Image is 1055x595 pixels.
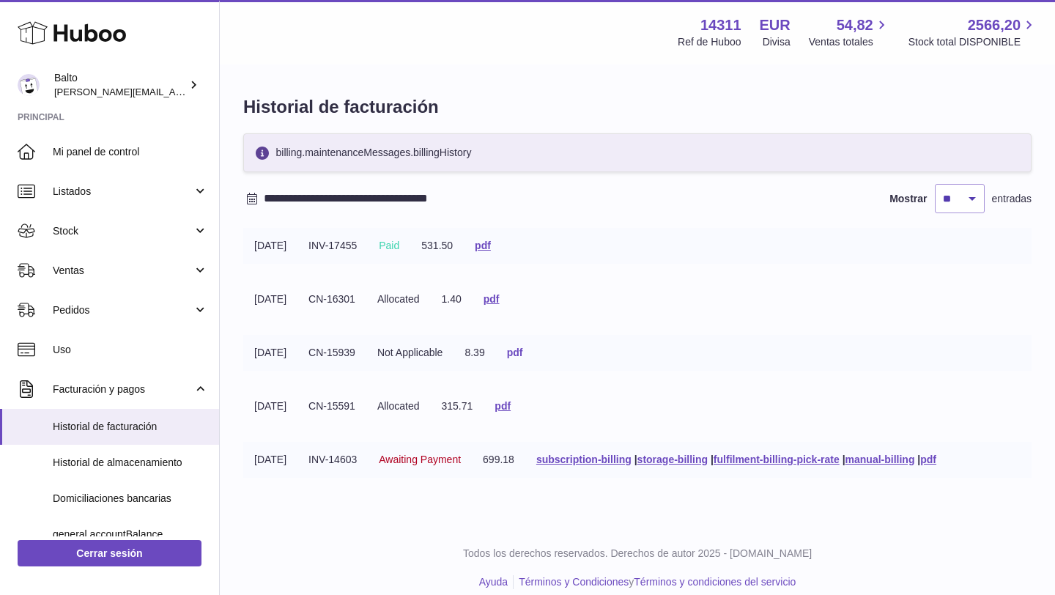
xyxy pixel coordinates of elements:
strong: EUR [760,15,791,35]
span: Ventas totales [809,35,890,49]
span: | [917,454,920,465]
a: fulfilment-billing-pick-rate [714,454,840,465]
a: 2566,20 Stock total DISPONIBLE [908,15,1037,49]
span: Stock total DISPONIBLE [908,35,1037,49]
a: 54,82 Ventas totales [809,15,890,49]
span: Allocated [377,400,420,412]
a: Cerrar sesión [18,540,201,566]
span: | [843,454,845,465]
li: y [514,575,796,589]
div: Divisa [763,35,791,49]
strong: 14311 [700,15,741,35]
span: Uso [53,343,208,357]
p: Todos los derechos reservados. Derechos de autor 2025 - [DOMAIN_NAME] [232,547,1043,561]
td: CN-15939 [297,335,366,371]
td: 531.50 [410,228,464,264]
div: Ref de Huboo [678,35,741,49]
span: Not Applicable [377,347,443,358]
label: Mostrar [889,192,927,206]
a: pdf [475,240,491,251]
span: Awaiting Payment [379,454,461,465]
td: CN-16301 [297,281,366,317]
span: entradas [992,192,1032,206]
td: [DATE] [243,388,297,424]
td: [DATE] [243,335,297,371]
span: | [711,454,714,465]
h1: Historial de facturación [243,95,1032,119]
span: 2566,20 [968,15,1021,35]
a: pdf [484,293,500,305]
img: dani@balto.fr [18,74,40,96]
td: 315.71 [431,388,484,424]
a: subscription-billing [536,454,632,465]
span: Historial de almacenamiento [53,456,208,470]
a: Términos y condiciones del servicio [634,576,796,588]
span: Domiciliaciones bancarias [53,492,208,506]
td: INV-17455 [297,228,368,264]
span: Listados [53,185,193,199]
span: Paid [379,240,399,251]
span: general.accountBalance [53,528,208,542]
a: pdf [507,347,523,358]
span: Pedidos [53,303,193,317]
a: pdf [920,454,936,465]
td: INV-14603 [297,442,368,478]
span: Historial de facturación [53,420,208,434]
td: CN-15591 [297,388,366,424]
td: 8.39 [454,335,495,371]
a: Ayuda [479,576,508,588]
a: storage-billing [637,454,708,465]
span: Ventas [53,264,193,278]
span: | [634,454,637,465]
td: 1.40 [431,281,473,317]
a: pdf [495,400,511,412]
a: Términos y Condiciones [519,576,629,588]
td: [DATE] [243,281,297,317]
td: [DATE] [243,442,297,478]
span: Facturación y pagos [53,382,193,396]
div: Balto [54,71,186,99]
td: [DATE] [243,228,297,264]
a: manual-billing [845,454,915,465]
span: [PERSON_NAME][EMAIL_ADDRESS][DOMAIN_NAME] [54,86,294,97]
span: Allocated [377,293,420,305]
span: Mi panel de control [53,145,208,159]
div: billing.maintenanceMessages.billingHistory [243,133,1032,172]
td: 699.18 [472,442,525,478]
span: 54,82 [837,15,873,35]
span: Stock [53,224,193,238]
